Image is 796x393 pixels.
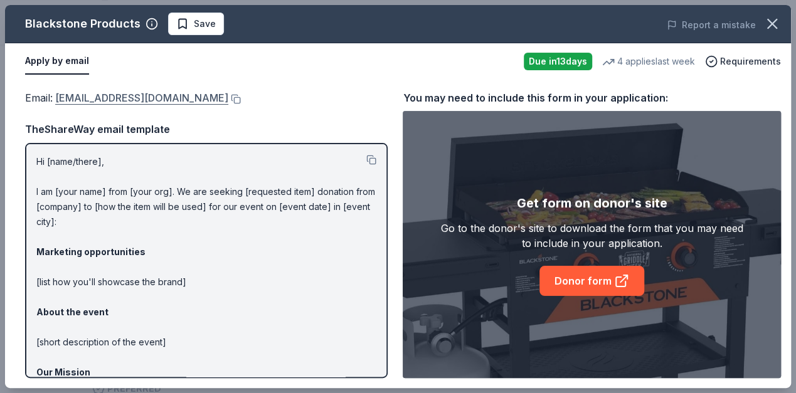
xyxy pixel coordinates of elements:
[25,48,89,75] button: Apply by email
[720,54,781,69] span: Requirements
[602,54,695,69] div: 4 applies last week
[55,90,228,106] a: [EMAIL_ADDRESS][DOMAIN_NAME]
[25,92,228,104] span: Email :
[36,367,90,377] strong: Our Mission
[705,54,781,69] button: Requirements
[517,193,667,213] div: Get form on donor's site
[441,221,743,251] div: Go to the donor's site to download the form that you may need to include in your application.
[667,18,756,33] button: Report a mistake
[36,307,109,317] strong: About the event
[25,121,388,137] div: TheShareWay email template
[194,16,216,31] span: Save
[403,90,781,106] div: You may need to include this form in your application:
[25,14,141,34] div: Blackstone Products
[168,13,224,35] button: Save
[524,53,592,70] div: Due in 13 days
[539,266,644,296] a: Donor form
[36,246,146,257] strong: Marketing opportunities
